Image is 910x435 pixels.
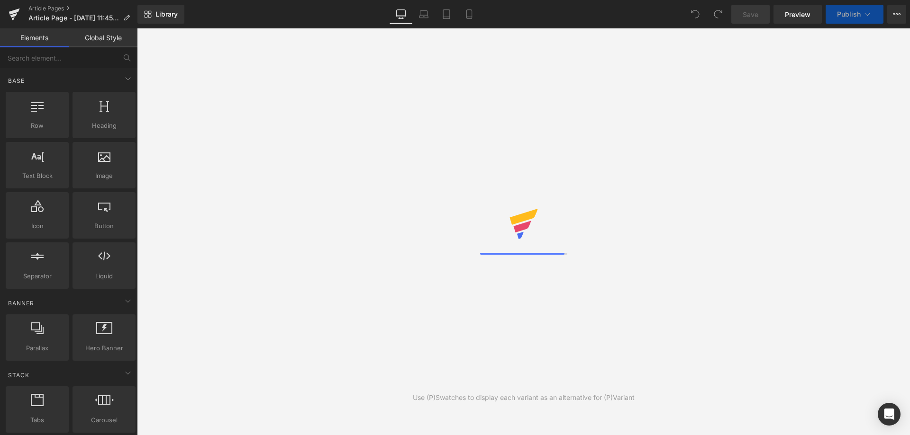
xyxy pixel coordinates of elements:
span: Image [75,171,133,181]
button: Redo [709,5,728,24]
span: Publish [837,10,861,18]
button: Publish [826,5,883,24]
a: Preview [773,5,822,24]
button: More [887,5,906,24]
a: Global Style [69,28,137,47]
button: Undo [686,5,705,24]
span: Heading [75,121,133,131]
span: Stack [7,371,30,380]
a: New Library [137,5,184,24]
span: Save [743,9,758,19]
a: Article Pages [28,5,137,12]
span: Button [75,221,133,231]
a: Laptop [412,5,435,24]
a: Tablet [435,5,458,24]
div: Open Intercom Messenger [878,403,901,426]
span: Separator [9,271,66,281]
span: Text Block [9,171,66,181]
span: Article Page - [DATE] 11:45:34 [28,14,119,22]
span: Row [9,121,66,131]
span: Preview [785,9,810,19]
span: Library [155,10,178,18]
span: Parallax [9,343,66,353]
span: Carousel [75,415,133,425]
a: Mobile [458,5,481,24]
span: Icon [9,221,66,231]
span: Liquid [75,271,133,281]
span: Base [7,76,26,85]
span: Banner [7,299,35,308]
span: Tabs [9,415,66,425]
div: Use (P)Swatches to display each variant as an alternative for (P)Variant [413,392,635,403]
a: Desktop [390,5,412,24]
span: Hero Banner [75,343,133,353]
